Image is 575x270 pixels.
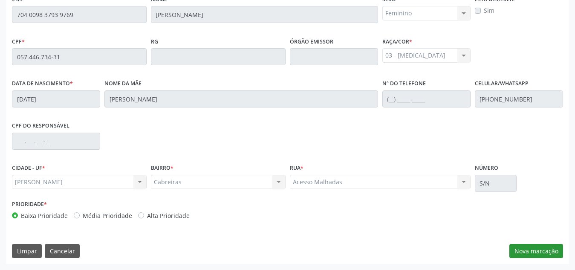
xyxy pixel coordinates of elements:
label: Raça/cor [382,35,412,48]
label: Data de nascimento [12,77,73,90]
input: (__) _____-_____ [475,90,563,107]
input: ___.___.___-__ [12,133,100,150]
label: CPF do responsável [12,119,69,133]
button: Cancelar [45,244,80,258]
label: CIDADE - UF [12,162,45,175]
label: Alta Prioridade [147,211,190,220]
label: Celular/WhatsApp [475,77,529,90]
label: Média Prioridade [83,211,132,220]
input: __/__/____ [12,90,100,107]
label: Baixa Prioridade [21,211,68,220]
label: Sim [484,6,494,15]
label: Rua [290,162,303,175]
label: RG [151,35,158,48]
label: Nº do Telefone [382,77,426,90]
label: BAIRRO [151,162,173,175]
label: CPF [12,35,25,48]
button: Nova marcação [509,244,563,258]
label: Prioridade [12,198,47,211]
label: Número [475,162,498,175]
input: (__) _____-_____ [382,90,471,107]
label: Nome da mãe [104,77,142,90]
label: Órgão emissor [290,35,333,48]
button: Limpar [12,244,42,258]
